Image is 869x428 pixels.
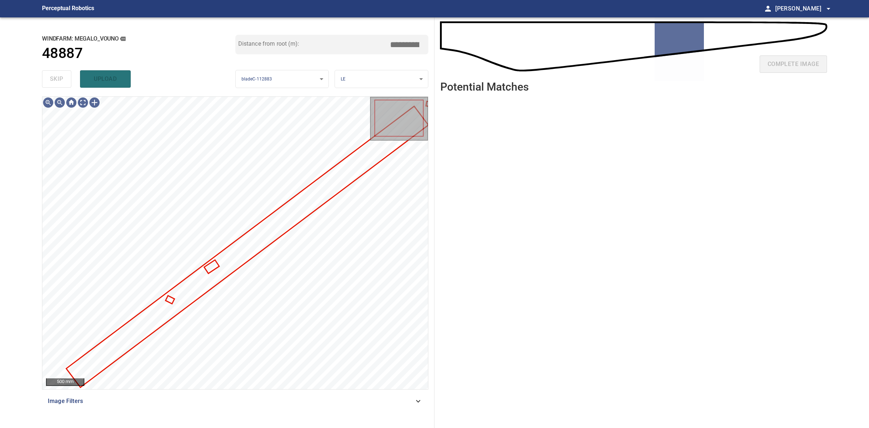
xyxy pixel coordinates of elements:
div: Zoom in [42,97,54,108]
button: copy message details [119,35,127,43]
button: [PERSON_NAME] [772,1,833,16]
h1: 48887 [42,45,83,62]
h2: Potential Matches [440,81,529,93]
h2: windfarm: Megalo_Vouno [42,35,235,43]
div: LE [335,70,428,88]
span: LE [341,76,345,82]
span: arrow_drop_down [824,4,833,13]
label: Distance from root (m): [238,41,299,47]
div: bladeC-112883 [236,70,329,88]
span: bladeC-112883 [242,76,272,82]
div: Toggle full page [77,97,89,108]
span: Image Filters [48,397,414,406]
div: Toggle selection [89,97,100,108]
div: Zoom out [54,97,66,108]
div: Go home [66,97,77,108]
span: person [764,4,772,13]
a: 48887 [42,45,235,62]
div: Image Filters [42,392,428,410]
figcaption: Perceptual Robotics [42,3,94,14]
span: [PERSON_NAME] [775,4,833,14]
